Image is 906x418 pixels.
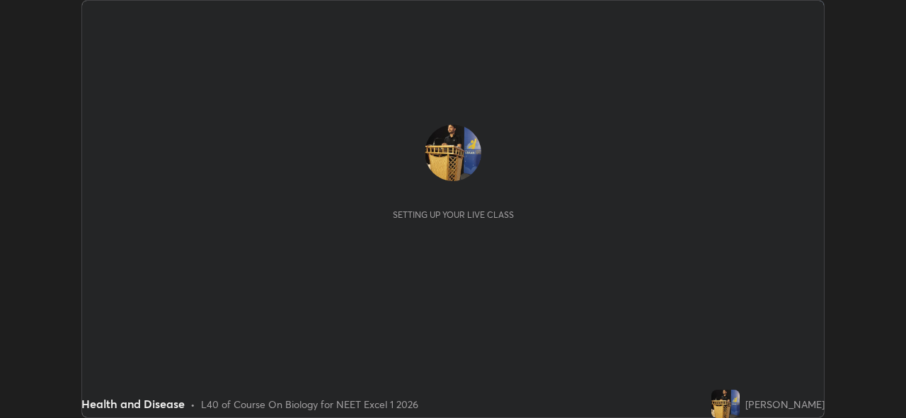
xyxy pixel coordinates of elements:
[190,397,195,412] div: •
[201,397,418,412] div: L40 of Course On Biology for NEET Excel 1 2026
[393,209,514,220] div: Setting up your live class
[711,390,740,418] img: 85f081f3e11b4d7d86867c73019bb5c5.jpg
[745,397,825,412] div: [PERSON_NAME]
[425,124,481,181] img: 85f081f3e11b4d7d86867c73019bb5c5.jpg
[81,395,185,412] div: Health and Disease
